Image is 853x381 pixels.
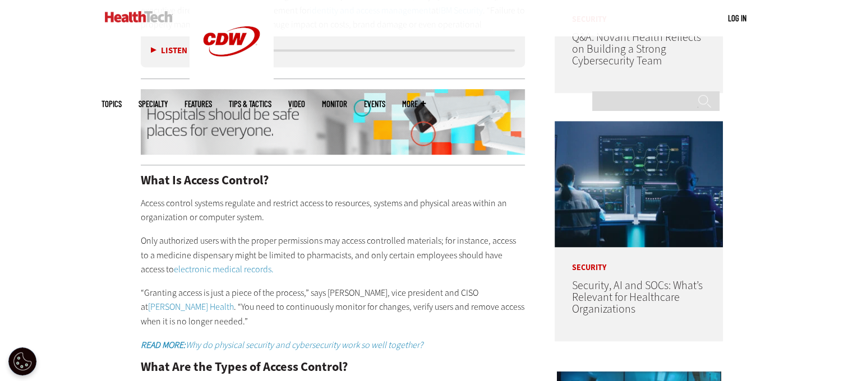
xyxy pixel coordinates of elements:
[229,100,271,108] a: Tips & Tactics
[141,286,525,329] p: “Granting access is just a piece of the process,” says [PERSON_NAME], vice president and CISO at ...
[322,100,347,108] a: MonITor
[288,100,305,108] a: Video
[141,234,525,277] p: Only authorized users with the proper permissions may access controlled materials; for instance, ...
[402,100,426,108] span: More
[105,11,173,22] img: Home
[555,247,723,272] p: Security
[174,263,274,275] a: electronic medical records.
[728,13,746,23] a: Log in
[728,12,746,24] div: User menu
[148,301,234,313] a: [PERSON_NAME] Health
[8,347,36,375] div: Cookie Settings
[555,121,723,247] img: security team in high-tech computer room
[141,339,186,351] strong: READ MORE:
[186,339,423,351] em: Why do physical security and cybersecurity work so well together?
[571,278,702,317] a: Security, AI and SOCs: What’s Relevant for Healthcare Organizations
[141,361,525,373] h2: What Are the Types of Access Control?
[364,100,385,108] a: Events
[190,74,274,86] a: CDW
[141,196,525,225] p: Access control systems regulate and restrict access to resources, systems and physical areas with...
[185,100,212,108] a: Features
[139,100,168,108] span: Specialty
[141,339,423,351] a: READ MORE:Why do physical security and cybersecurity work so well together?
[8,347,36,375] button: Open Preferences
[102,100,122,108] span: Topics
[141,174,525,187] h2: What Is Access Control?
